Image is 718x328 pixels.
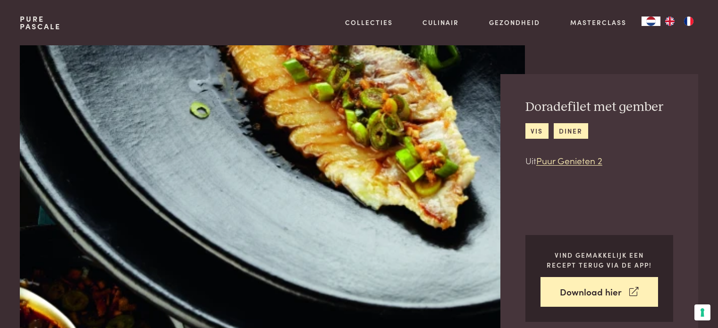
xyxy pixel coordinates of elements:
[642,17,660,26] a: NL
[541,250,658,269] p: Vind gemakkelijk een recept terug via de app!
[694,304,710,320] button: Uw voorkeuren voor toestemming voor trackingtechnologieën
[570,17,626,27] a: Masterclass
[20,15,61,30] a: PurePascale
[525,123,549,139] a: vis
[642,17,698,26] aside: Language selected: Nederlands
[541,277,658,307] a: Download hier
[345,17,393,27] a: Collecties
[660,17,679,26] a: EN
[660,17,698,26] ul: Language list
[525,154,663,168] p: Uit
[525,99,663,116] h2: Doradefilet met gember
[642,17,660,26] div: Language
[679,17,698,26] a: FR
[422,17,459,27] a: Culinair
[536,154,602,167] a: Puur Genieten 2
[489,17,540,27] a: Gezondheid
[554,123,588,139] a: diner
